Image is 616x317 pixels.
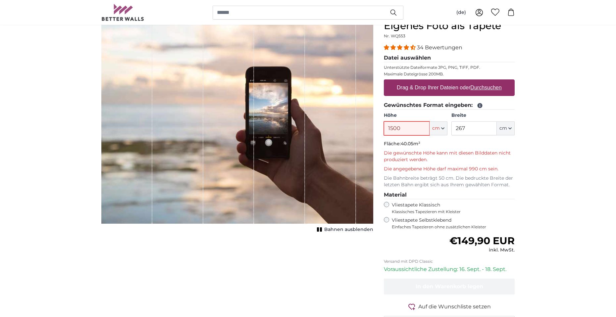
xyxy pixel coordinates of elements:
[432,125,440,132] span: cm
[384,33,405,38] span: Nr. WQ553
[384,191,515,199] legend: Material
[384,302,515,311] button: Auf die Wunschliste setzen
[418,303,491,311] span: Auf die Wunschliste setzen
[392,224,515,230] span: Einfaches Tapezieren ohne zusätzlichen Kleister
[384,175,515,188] p: Die Bahnbreite beträgt 50 cm. Die bedruckte Breite der letzten Bahn ergibt sich aus Ihrem gewählt...
[324,226,373,233] span: Bahnen ausblenden
[471,85,502,90] u: Durchsuchen
[384,259,515,264] p: Versand mit DPD Classic
[384,65,515,70] p: Unterstützte Dateiformate JPG, PNG, TIFF, PDF.
[384,20,515,32] h1: Eigenes Foto als Tapete
[449,247,515,253] div: inkl. MwSt.
[384,141,515,147] p: Fläche:
[384,112,447,119] label: Höhe
[315,225,373,234] button: Bahnen ausblenden
[392,202,509,214] label: Vliestapete Klassisch
[416,283,483,290] span: In den Warenkorb legen
[499,125,507,132] span: cm
[101,4,144,21] img: Betterwalls
[384,54,515,62] legend: Datei auswählen
[101,20,373,234] div: 1 of 1
[451,7,471,19] button: (de)
[384,166,515,172] p: Die angegebene Höhe darf maximal 990 cm sein.
[384,101,515,110] legend: Gewünschtes Format eingeben:
[392,217,515,230] label: Vliestapete Selbstklebend
[451,112,515,119] label: Breite
[497,121,515,135] button: cm
[384,279,515,294] button: In den Warenkorb legen
[384,71,515,77] p: Maximale Dateigrösse 200MB.
[417,44,462,51] span: 34 Bewertungen
[384,44,417,51] span: 4.32 stars
[392,209,509,214] span: Klassisches Tapezieren mit Kleister
[384,150,515,163] p: Die gewünschte Höhe kann mit diesen Bilddaten nicht produziert werden.
[401,141,420,147] span: 40.05m²
[449,235,515,247] span: €149,90 EUR
[394,81,504,94] label: Drag & Drop Ihrer Dateien oder
[384,265,515,273] p: Voraussichtliche Zustellung: 16. Sept. - 18. Sept.
[430,121,447,135] button: cm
